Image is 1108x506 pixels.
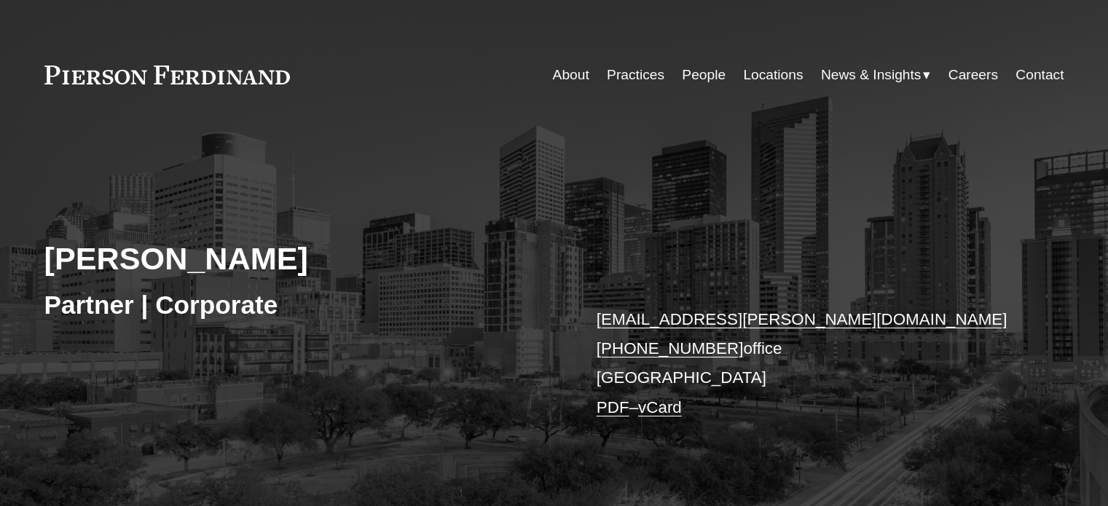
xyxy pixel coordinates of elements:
a: Careers [948,61,998,89]
a: vCard [638,398,682,416]
a: Contact [1015,61,1064,89]
a: [PHONE_NUMBER] [597,339,744,357]
a: [EMAIL_ADDRESS][PERSON_NAME][DOMAIN_NAME] [597,310,1007,328]
span: News & Insights [821,63,922,88]
a: Practices [607,61,664,89]
a: PDF [597,398,629,416]
a: Locations [743,61,803,89]
h3: Partner | Corporate [44,289,554,321]
a: People [682,61,726,89]
p: office [GEOGRAPHIC_DATA] – [597,305,1021,422]
a: About [553,61,589,89]
a: folder dropdown [821,61,931,89]
h2: [PERSON_NAME] [44,240,554,277]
